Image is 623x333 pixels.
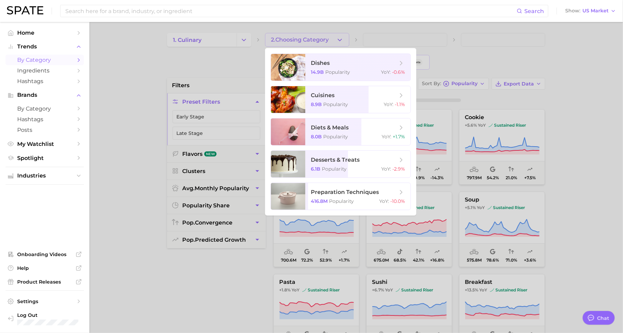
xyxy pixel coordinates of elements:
span: Hashtags [17,116,72,123]
span: Home [17,30,72,36]
a: Help [6,263,84,273]
a: Hashtags [6,114,84,125]
a: Ingredients [6,65,84,76]
span: YoY : [382,134,391,140]
span: by Category [17,105,72,112]
span: Popularity [322,166,347,172]
span: Show [565,9,580,13]
input: Search here for a brand, industry, or ingredient [65,5,517,17]
span: -0.6% [392,69,405,75]
span: My Watchlist [17,141,72,147]
span: YoY : [381,69,391,75]
a: Hashtags [6,76,84,87]
a: Settings [6,296,84,307]
span: Hashtags [17,78,72,84]
span: YoY : [379,198,389,204]
span: Search [524,8,544,14]
span: YoY : [384,101,393,107]
span: Log Out [17,312,78,318]
span: dishes [311,60,330,66]
a: by Category [6,55,84,65]
img: SPATE [7,6,43,14]
span: 416.8m [311,198,328,204]
span: Popularity [323,101,348,107]
span: 6.1b [311,166,320,172]
span: -10.0% [390,198,405,204]
span: 14.9b [311,69,324,75]
span: desserts & treats [311,157,360,163]
span: Popularity [329,198,354,204]
span: preparation techniques [311,189,379,195]
span: -1.1% [395,101,405,107]
span: Settings [17,298,72,305]
span: US Market [582,9,609,13]
a: by Category [6,103,84,114]
span: Industries [17,173,72,179]
a: Home [6,27,84,38]
button: Industries [6,171,84,181]
span: by Category [17,57,72,63]
ul: 2.Choosing Category [265,48,416,216]
span: diets & meals [311,124,349,131]
button: Brands [6,90,84,100]
span: Popularity [323,134,348,140]
span: Onboarding Videos [17,251,72,257]
span: Popularity [325,69,350,75]
span: Spotlight [17,155,72,161]
button: ShowUS Market [564,7,618,15]
span: Posts [17,127,72,133]
span: 8.9b [311,101,322,107]
a: Log out. Currently logged in with e-mail hannah@spate.nyc. [6,310,84,328]
a: My Watchlist [6,139,84,149]
span: Ingredients [17,67,72,74]
a: Onboarding Videos [6,249,84,260]
span: Help [17,265,72,271]
span: -2.9% [392,166,405,172]
span: Trends [17,44,72,50]
span: Product Releases [17,279,72,285]
a: Spotlight [6,153,84,163]
span: 8.0b [311,134,322,140]
span: cuisines [311,92,335,99]
button: Trends [6,42,84,52]
a: Posts [6,125,84,135]
span: Brands [17,92,72,98]
span: YoY : [381,166,391,172]
span: +1.7% [393,134,405,140]
a: Product Releases [6,277,84,287]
